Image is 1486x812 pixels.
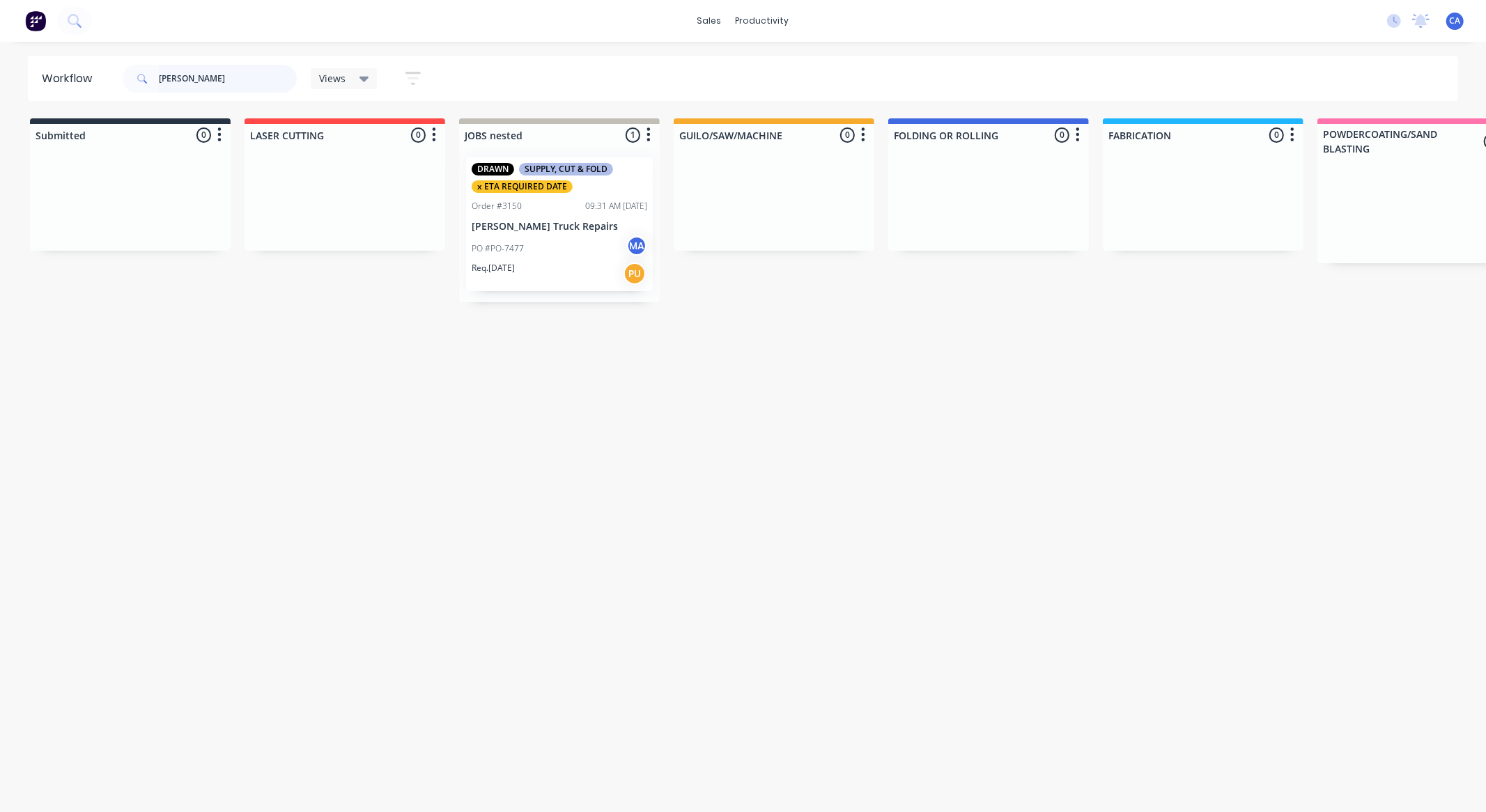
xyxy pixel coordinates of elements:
[466,157,653,291] div: DRAWNSUPPLY, CUT & FOLDx ETA REQUIRED DATEOrder #315009:31 AM [DATE][PERSON_NAME] Truck RepairsPO...
[626,235,647,256] div: MA
[25,10,46,31] img: Factory
[472,242,524,255] p: PO #PO-7477
[1450,15,1461,27] span: CA
[624,263,646,285] div: PU
[472,262,515,274] p: Req. [DATE]
[472,180,573,193] div: x ETA REQUIRED DATE
[472,163,514,175] div: DRAWN
[472,200,522,212] div: Order #3150
[690,10,729,31] div: sales
[585,200,647,212] div: 09:31 AM [DATE]
[42,70,99,87] div: Workflow
[319,71,346,86] span: Views
[729,10,796,31] div: productivity
[159,65,297,93] input: Search for orders...
[519,163,613,175] div: SUPPLY, CUT & FOLD
[472,221,647,233] p: [PERSON_NAME] Truck Repairs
